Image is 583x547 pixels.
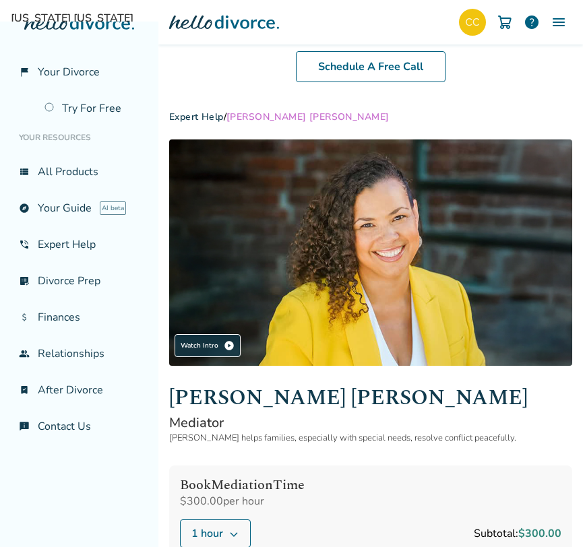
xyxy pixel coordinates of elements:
[19,421,30,432] span: chat_info
[224,340,235,351] span: play_circle
[11,11,572,26] span: [US_STATE] [US_STATE]
[19,348,30,359] span: group
[100,201,126,215] span: AI beta
[11,375,148,406] a: bookmark_checkAfter Divorce
[11,338,148,369] a: groupRelationships
[175,334,241,357] div: Watch Intro
[36,93,148,124] a: Try For Free
[169,382,572,414] h1: [PERSON_NAME] [PERSON_NAME]
[459,9,486,36] img: sgqqtest+9@gmail.com
[474,525,561,542] div: Subtotal:
[11,193,148,224] a: exploreYour GuideAI beta
[11,265,148,296] a: list_alt_checkDivorce Prep
[11,156,148,187] a: view_listAll Products
[169,432,572,444] div: [PERSON_NAME] helps families, especially with special needs, resolve conflict peacefully.
[11,229,148,260] a: phone_in_talkExpert Help
[19,276,30,286] span: list_alt_check
[180,476,561,494] h4: Book Mediation Time
[497,14,513,30] img: Cart
[11,57,148,88] a: flag_2Your Divorce
[19,239,30,250] span: phone_in_talk
[169,110,572,123] div: /
[169,414,572,432] h2: Mediator
[38,65,100,79] span: Your Divorce
[180,494,561,509] div: $300.00 per hour
[191,525,223,542] span: 1 hour
[19,385,30,395] span: bookmark_check
[516,482,583,547] iframe: Chat Widget
[551,14,567,30] img: Menu
[11,411,148,442] a: chat_infoContact Us
[19,67,30,77] span: flag_2
[524,14,540,30] a: help
[19,166,30,177] span: view_list
[11,302,148,333] a: attach_moneyFinances
[11,124,148,151] li: Your Resources
[226,110,389,123] span: [PERSON_NAME] [PERSON_NAME]
[296,51,446,82] a: Schedule A Free Call
[169,139,572,366] img: Claudia Brown Coulter
[169,110,224,123] a: Expert Help
[19,312,30,323] span: attach_money
[19,203,30,214] span: explore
